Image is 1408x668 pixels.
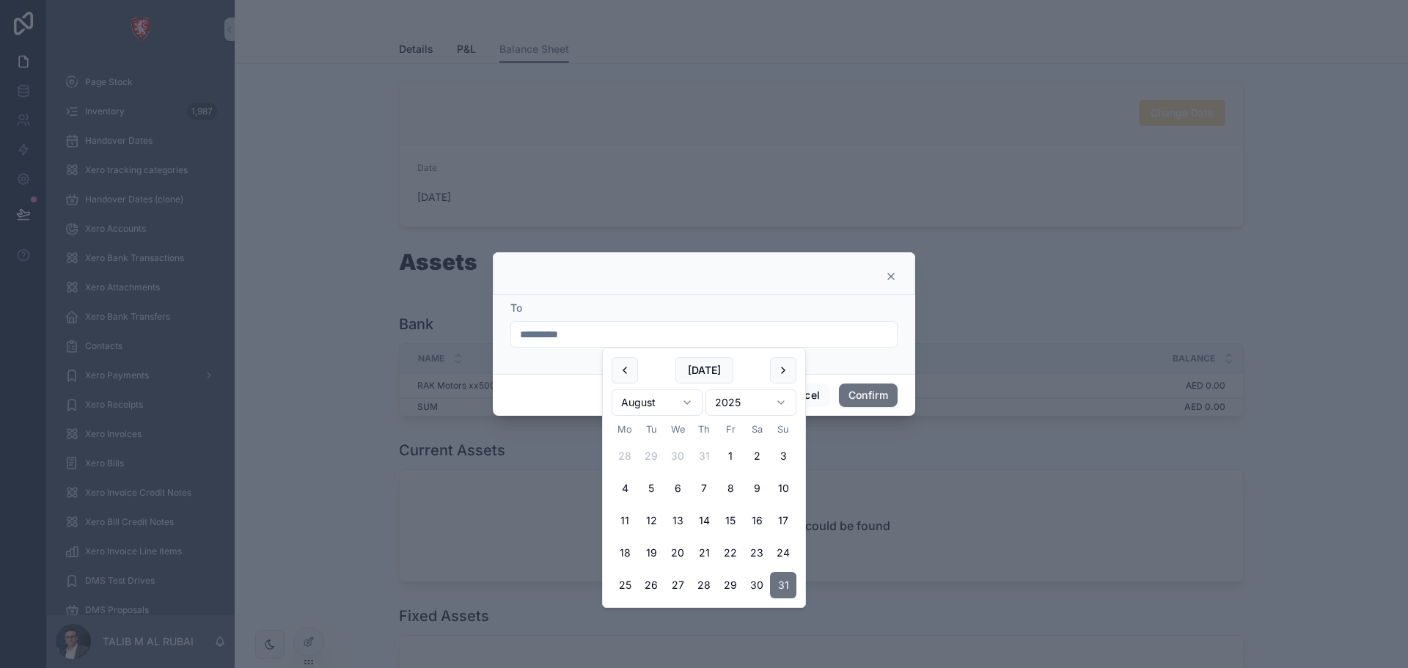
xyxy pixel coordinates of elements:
[839,383,898,407] button: Confirm
[691,443,717,469] button: Thursday, 31 July 2025
[717,443,744,469] button: Friday, 1 August 2025
[664,443,691,469] button: Wednesday, 30 July 2025
[638,507,664,534] button: Tuesday, 12 August 2025
[638,572,664,598] button: Tuesday, 26 August 2025
[664,572,691,598] button: Wednesday, 27 August 2025
[717,422,744,437] th: Friday
[744,422,770,437] th: Saturday
[638,540,664,566] button: Tuesday, 19 August 2025
[744,507,770,534] button: Saturday, 16 August 2025
[770,507,796,534] button: Sunday, 17 August 2025
[770,475,796,502] button: Sunday, 10 August 2025
[612,540,638,566] button: Monday, 18 August 2025
[612,572,638,598] button: Monday, 25 August 2025
[664,540,691,566] button: Wednesday, 20 August 2025
[612,443,638,469] button: Monday, 28 July 2025
[770,443,796,469] button: Sunday, 3 August 2025
[770,422,796,437] th: Sunday
[744,572,770,598] button: Saturday, 30 August 2025
[638,443,664,469] button: Tuesday, 29 July 2025
[744,475,770,502] button: Saturday, 9 August 2025
[717,475,744,502] button: Friday, 8 August 2025
[638,475,664,502] button: Tuesday, 5 August 2025
[675,357,733,383] button: [DATE]
[612,507,638,534] button: Monday, 11 August 2025
[691,572,717,598] button: Thursday, 28 August 2025
[664,422,691,437] th: Wednesday
[612,422,638,437] th: Monday
[744,540,770,566] button: Saturday, 23 August 2025
[717,540,744,566] button: Friday, 22 August 2025
[510,301,522,314] span: To
[664,475,691,502] button: Wednesday, 6 August 2025
[691,475,717,502] button: Thursday, 7 August 2025
[612,475,638,502] button: Monday, 4 August 2025
[664,507,691,534] button: Wednesday, 13 August 2025
[691,422,717,437] th: Thursday
[612,422,796,598] table: August 2025
[770,572,796,598] button: Sunday, 31 August 2025, selected
[770,540,796,566] button: Sunday, 24 August 2025
[691,540,717,566] button: Thursday, 21 August 2025
[717,572,744,598] button: Friday, 29 August 2025
[638,422,664,437] th: Tuesday
[691,507,717,534] button: Thursday, 14 August 2025
[744,443,770,469] button: Saturday, 2 August 2025
[717,507,744,534] button: Friday, 15 August 2025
